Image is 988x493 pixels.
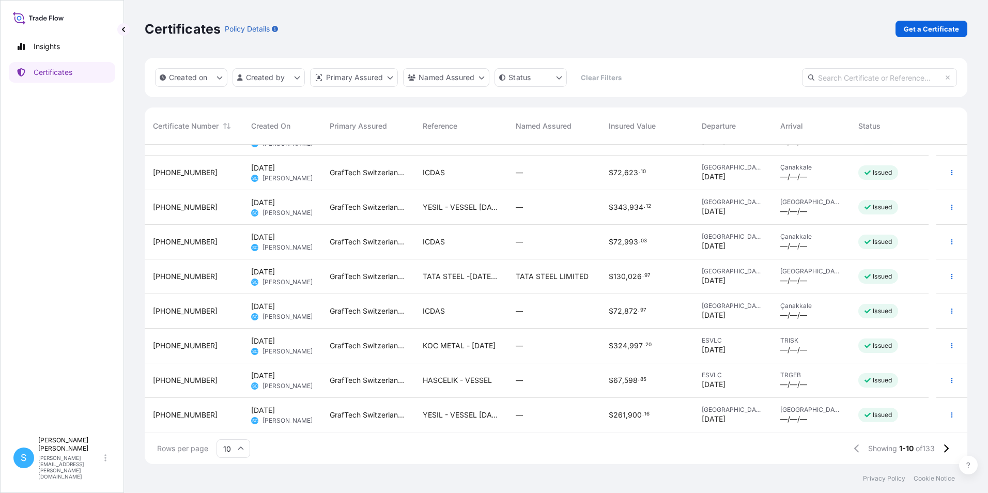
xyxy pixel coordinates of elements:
[263,417,313,425] span: [PERSON_NAME]
[609,307,613,315] span: $
[516,341,523,351] span: —
[646,205,651,208] span: 12
[153,202,218,212] span: [PHONE_NUMBER]
[153,410,218,420] span: [PHONE_NUMBER]
[516,271,589,282] span: TATA STEEL LIMITED
[644,274,651,278] span: 97
[802,68,957,87] input: Search Certificate or Reference...
[263,278,313,286] span: [PERSON_NAME]
[702,121,736,131] span: Departure
[21,453,27,463] span: S
[702,241,725,251] span: [DATE]
[330,202,406,212] span: GrafTech Switzerland S.A.
[780,414,807,424] span: —/—/—
[624,238,638,245] span: 993
[873,411,892,419] p: Issued
[330,237,406,247] span: GrafTech Switzerland S.A.
[263,382,313,390] span: [PERSON_NAME]
[252,173,258,183] span: SC
[9,36,115,57] a: Insights
[252,346,258,357] span: SC
[780,302,842,310] span: Çanakkale
[702,336,764,345] span: ESVLC
[330,375,406,386] span: GrafTech Switzerland S.A.
[638,309,640,312] span: .
[613,273,626,280] span: 130
[873,272,892,281] p: Issued
[153,341,218,351] span: [PHONE_NUMBER]
[702,206,725,217] span: [DATE]
[263,243,313,252] span: [PERSON_NAME]
[780,310,807,320] span: —/—/—
[622,377,624,384] span: ,
[252,242,258,253] span: SC
[9,62,115,83] a: Certificates
[169,72,208,83] p: Created on
[899,443,914,454] span: 1-10
[251,371,275,381] span: [DATE]
[613,342,627,349] span: 324
[873,203,892,211] p: Issued
[251,197,275,208] span: [DATE]
[516,410,523,420] span: —
[702,414,725,424] span: [DATE]
[423,410,499,420] span: YESIL - VESSEL [DATE]
[251,336,275,346] span: [DATE]
[613,169,622,176] span: 72
[622,307,624,315] span: ,
[221,120,233,132] button: Sort
[629,204,643,211] span: 934
[643,343,645,347] span: .
[310,68,398,87] button: distributor Filter options
[38,436,102,453] p: [PERSON_NAME] [PERSON_NAME]
[702,198,764,206] span: [GEOGRAPHIC_DATA]
[858,121,881,131] span: Status
[780,267,842,275] span: [GEOGRAPHIC_DATA]
[642,274,644,278] span: .
[628,273,642,280] span: 026
[868,443,897,454] span: Showing
[628,411,642,419] span: 900
[403,68,489,87] button: cargoOwner Filter options
[624,377,638,384] span: 598
[252,381,258,391] span: SC
[153,167,218,178] span: [PHONE_NUMBER]
[780,406,842,414] span: [GEOGRAPHIC_DATA]
[155,68,227,87] button: createdOn Filter options
[153,271,218,282] span: [PHONE_NUMBER]
[246,72,285,83] p: Created by
[423,202,499,212] span: YESIL - VESSEL [DATE]
[780,163,842,172] span: Çanakkale
[702,233,764,241] span: [GEOGRAPHIC_DATA]
[609,238,613,245] span: $
[423,237,445,247] span: ICDAS
[873,342,892,350] p: Issued
[780,371,842,379] span: TRGEB
[516,375,523,386] span: —
[251,405,275,415] span: [DATE]
[233,68,305,87] button: createdBy Filter options
[780,172,807,182] span: —/—/—
[423,341,496,351] span: KOC METAL - [DATE]
[252,208,258,218] span: SC
[702,302,764,310] span: [GEOGRAPHIC_DATA]
[873,307,892,315] p: Issued
[780,121,803,131] span: Arrival
[644,205,645,208] span: .
[252,312,258,322] span: SC
[702,371,764,379] span: ESVLC
[251,163,275,173] span: [DATE]
[38,455,102,480] p: [PERSON_NAME][EMAIL_ADDRESS][PERSON_NAME][DOMAIN_NAME]
[157,443,208,454] span: Rows per page
[609,377,613,384] span: $
[251,301,275,312] span: [DATE]
[251,121,290,131] span: Created On
[330,306,406,316] span: GrafTech Switzerland S.A.
[638,378,640,381] span: .
[896,21,967,37] a: Get a Certificate
[516,202,523,212] span: —
[572,69,630,86] button: Clear Filters
[613,204,627,211] span: 343
[609,204,613,211] span: $
[702,379,725,390] span: [DATE]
